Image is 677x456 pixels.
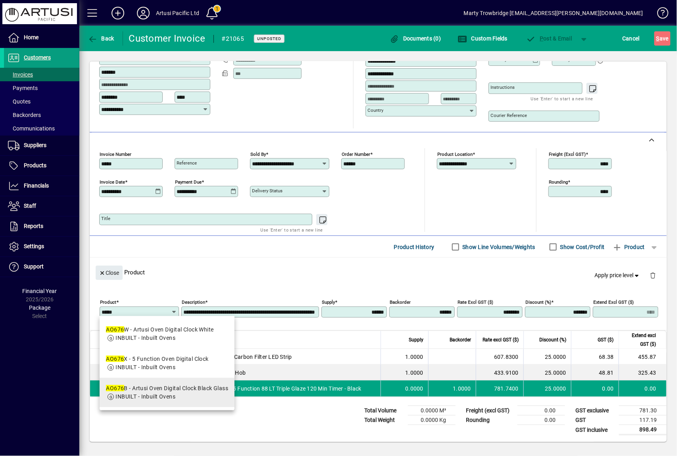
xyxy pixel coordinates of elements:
span: Invoices [8,71,33,78]
a: Knowledge Base [651,2,667,27]
a: Backorders [4,108,79,122]
td: 48.81 [571,365,619,381]
mat-option: AO676X - 5 Function Oven Digital Clock [100,349,235,378]
div: X - 5 Function Oven Digital Clock [106,355,209,363]
span: 1.0000 [406,353,424,361]
span: S [656,35,660,42]
label: Show Cost/Profit [559,243,605,251]
mat-option: AO676B - Artusi Oven Digital Clock Black Glass [100,378,235,407]
mat-label: Extend excl GST ($) [593,300,634,305]
span: P [540,35,544,42]
mat-label: Country [367,107,383,113]
button: Post & Email [522,31,576,46]
span: GST ($) [598,335,614,344]
span: Backorder [450,335,471,344]
a: Products [4,156,79,176]
td: GST [571,416,619,425]
td: 25.0000 [523,381,571,397]
mat-label: Product [100,300,116,305]
td: 455.87 [619,349,666,365]
span: Cancel [623,32,640,45]
div: Marty Trowbridge [EMAIL_ADDRESS][PERSON_NAME][DOMAIN_NAME] [464,7,643,19]
td: 0.00 [571,381,619,397]
td: 0.00 [517,406,565,416]
td: Total Volume [360,406,408,416]
mat-option: AO676W - Artusi Oven Digital Clock White [100,319,235,349]
em: AO676 [106,385,124,391]
span: Settings [24,243,44,249]
button: Delete [644,266,663,285]
div: Artusi Pacific Ltd [156,7,199,19]
td: 781.30 [619,406,667,416]
app-page-header-button: Delete [644,272,663,279]
td: GST exclusive [571,406,619,416]
button: Back [86,31,116,46]
td: 898.49 [619,425,667,435]
td: 0.00 [517,416,565,425]
td: Freight (excl GST) [462,406,517,416]
a: Reports [4,217,79,236]
mat-label: Reference [177,160,197,166]
td: 0.0000 M³ [408,406,456,416]
span: Support [24,263,44,270]
span: Communications [8,125,55,132]
span: 60cm Wall Oven 5 Function 88 LT Triple Glaze 120 Min Timer - Black [191,385,362,393]
span: Apply price level [595,271,641,280]
mat-hint: Use 'Enter' to start a new line [261,225,323,234]
td: GST inclusive [571,425,619,435]
td: 325.43 [619,365,666,381]
td: 0.00 [619,381,666,397]
button: Profile [131,6,156,20]
span: Supply [409,335,423,344]
span: ave [656,32,669,45]
mat-label: Payment due [175,179,202,185]
a: Quotes [4,95,79,108]
mat-hint: Use 'Enter' to start a new line [531,94,593,103]
app-page-header-button: Back [79,31,123,46]
span: INBUILT - Inbuilt Ovens [115,393,175,400]
div: 607.8300 [481,353,519,361]
span: Financial Year [23,288,57,294]
span: Financials [24,182,49,189]
span: INBUILT - Inbuilt Ovens [115,364,175,370]
a: Invoices [4,68,79,81]
span: Staff [24,203,36,209]
a: Financials [4,176,79,196]
button: Apply price level [592,268,644,283]
span: Products [24,162,46,169]
span: Documents (0) [390,35,441,42]
mat-label: Invoice number [100,151,131,157]
mat-label: Courier Reference [490,113,527,118]
span: Product History [394,241,435,253]
mat-label: Product location [437,151,473,157]
mat-label: Delivery status [252,188,283,194]
a: Payments [4,81,79,95]
em: AO676 [106,326,124,333]
div: B - Artusi Oven Digital Clock Black Glass [106,384,228,393]
span: 1.0000 [406,369,424,377]
span: Back [88,35,114,42]
td: Total Weight [360,416,408,425]
span: Reports [24,223,43,229]
button: Custom Fields [456,31,510,46]
span: Custom Fields [458,35,508,42]
div: 781.7400 [481,385,519,393]
button: Add [105,6,131,20]
td: 25.0000 [523,365,571,381]
button: Cancel [621,31,642,46]
em: AO676 [106,356,124,362]
a: Support [4,257,79,277]
span: Backorders [8,112,41,118]
div: 433.9100 [481,369,519,377]
mat-label: Supply [322,300,335,305]
button: Documents (0) [388,31,443,46]
mat-label: Rounding [549,179,568,185]
span: Home [24,34,38,40]
mat-label: Backorder [390,300,411,305]
button: Save [654,31,671,46]
mat-label: Sold by [250,151,266,157]
button: Close [96,266,123,280]
td: 117.19 [619,416,667,425]
span: Customers [24,54,51,61]
a: Staff [4,196,79,216]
